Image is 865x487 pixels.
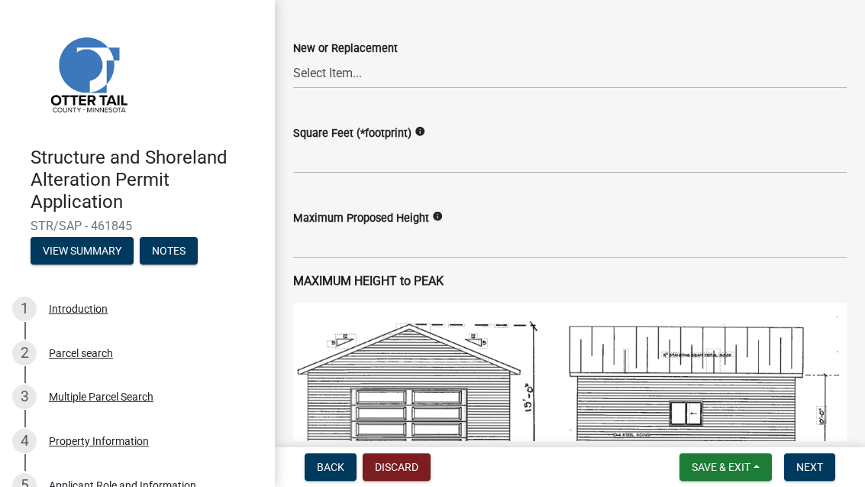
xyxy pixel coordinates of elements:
button: Discard [363,453,431,481]
div: Multiple Parcel Search [49,391,153,402]
img: image_42e23c4b-ffdd-47ad-946e-070c62857ad5.png [293,303,847,466]
i: info [432,211,443,222]
span: Save & Exit [692,461,750,473]
span: Back [317,461,344,473]
label: New or Replacement [293,44,398,54]
button: View Summary [31,237,134,265]
h4: Structure and Shoreland Alteration Permit Application [31,147,263,213]
label: Maximum Proposed Height [293,213,429,224]
div: 2 [12,341,37,365]
img: Otter Tail County, Minnesota [31,16,145,131]
div: Parcel search [49,348,113,359]
wm-modal-confirm: Summary [31,246,134,258]
i: info [415,126,425,137]
button: Next [784,453,835,481]
button: Back [305,453,357,481]
div: 1 [12,297,37,321]
div: 3 [12,385,37,409]
div: Property Information [49,436,149,446]
strong: MAXIMUM HEIGHT to PEAK [293,274,444,288]
span: Next [796,461,823,473]
button: Save & Exit [679,453,772,481]
div: Introduction [49,304,108,314]
label: Square Feet (*footprint) [293,128,412,139]
button: Notes [140,237,198,265]
div: 4 [12,429,37,453]
span: STR/SAP - 461845 [31,219,244,233]
wm-modal-confirm: Notes [140,246,198,258]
